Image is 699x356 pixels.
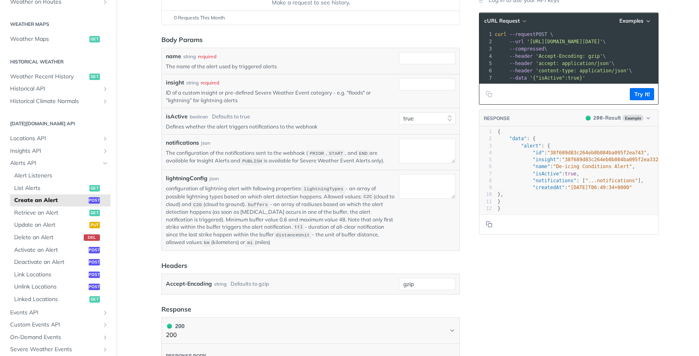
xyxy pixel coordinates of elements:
[495,61,614,66] span: \
[6,71,110,83] a: Weather Recent Historyget
[89,185,100,192] span: get
[498,129,500,135] span: {
[6,343,110,356] a: Severe Weather EventsShow subpages for Severe Weather Events
[484,17,520,24] span: cURL Request
[521,143,542,149] span: "alert"
[533,157,559,162] span: "insight"
[479,128,492,135] div: 1
[14,295,87,303] span: Linked Locations
[166,149,396,165] p: The configuration of the notifications sent to the webhook ( , , and are available for Insight Al...
[6,145,110,157] a: Insights APIShow subpages for Insights API
[166,185,396,246] p: configuration of lightning alert with following properties: - an array of possible lightning type...
[166,123,396,130] p: Defines whether the alert triggers notifications to the webhook
[161,261,187,270] div: Headers
[14,196,87,204] span: Create an Alert
[14,221,87,229] span: Update an Alert
[585,178,638,183] span: "...notifications"
[89,210,100,216] span: get
[248,202,268,208] span: buffers
[198,53,216,60] div: required
[166,89,396,103] p: ID of a custom insight or pre-defined Severe Weather Event category - e.g. "floods" or ”lightning...
[498,136,536,141] span: : {
[479,184,492,191] div: 9
[186,79,199,86] div: string
[166,63,396,70] p: The name of the alert used by triggered alerts
[10,345,100,354] span: Severe Weather Events
[14,258,87,266] span: Deactivate an Alert
[359,151,368,156] span: END
[479,38,493,45] div: 2
[533,171,562,177] span: "isActive"
[536,68,629,74] span: 'content-type: application/json'
[479,135,492,142] div: 2
[536,61,612,66] span: 'accept: application/json'
[10,244,110,256] a: Activate an Alertpost
[6,133,110,145] a: Locations APIShow subpages for Locations API
[89,222,100,228] span: put
[527,39,603,44] span: '[URL][DOMAIN_NAME][DATE]'
[479,177,492,184] div: 8
[6,21,110,28] h2: Weather Maps
[102,310,108,316] button: Show subpages for Events API
[102,98,108,105] button: Show subpages for Historical Climate Normals
[533,178,576,183] span: "notifications"
[498,178,644,183] span: : [ ],
[166,112,188,121] label: isActive
[6,331,110,343] a: On-Demand EventsShow subpages for On-Demand Events
[479,156,492,163] div: 5
[10,256,110,268] a: Deactivate an Alertpost
[509,136,527,141] span: "data"
[89,259,100,265] span: post
[509,32,536,37] span: --request
[498,164,635,169] span: : ,
[479,31,493,38] div: 1
[509,39,524,44] span: --url
[6,95,110,107] a: Historical Climate NormalsShow subpages for Historical Climate Normals
[102,135,108,142] button: Show subpages for Locations API
[483,218,495,230] button: Copy to clipboard
[10,35,87,43] span: Weather Maps
[479,163,492,170] div: 6
[294,225,303,230] span: ttl
[102,86,108,92] button: Show subpages for Historical API
[498,206,500,211] span: }
[10,207,110,219] a: Retrieve an Alertget
[509,46,544,52] span: --compressed
[89,284,100,290] span: post
[509,75,527,81] span: --data
[14,234,82,242] span: Delete an Alert
[498,143,550,149] span: : {
[495,53,606,59] span: \
[616,17,654,25] button: Examples
[479,150,492,156] div: 4
[479,198,492,205] div: 11
[10,135,100,143] span: Locations API
[6,83,110,95] a: Historical APIShow subpages for Historical API
[481,17,529,25] button: cURL Request
[495,32,506,37] span: curl
[498,192,504,197] span: },
[14,246,87,254] span: Activate an Alert
[210,175,219,182] div: json
[6,58,110,65] h2: Historical Weather
[10,182,110,194] a: List Alertsget
[89,36,100,42] span: get
[495,39,606,44] span: \
[449,327,455,334] svg: Chevron
[231,278,269,290] div: Defaults to gzip
[6,307,110,319] a: Events APIShow subpages for Events API
[10,309,100,317] span: Events API
[14,271,87,279] span: Link Locations
[89,296,100,303] span: get
[193,202,202,208] span: C2G
[10,293,110,305] a: Linked Locationsget
[10,269,110,281] a: Link Locationspost
[329,151,343,156] span: START
[6,33,110,45] a: Weather Mapsget
[10,97,100,105] span: Historical Climate Normals
[10,219,110,231] a: Update an Alertput
[10,170,110,182] a: Alert Listeners
[310,151,324,156] span: PRIOR
[495,32,553,37] span: POST \
[10,73,87,81] span: Weather Recent History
